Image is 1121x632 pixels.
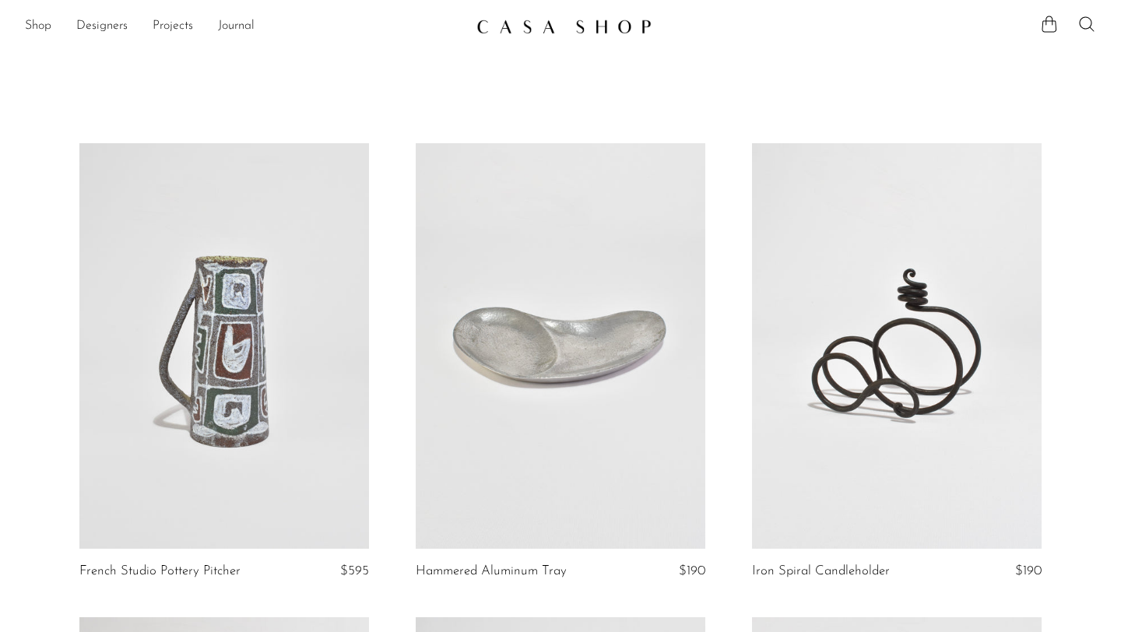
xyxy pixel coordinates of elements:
a: French Studio Pottery Pitcher [79,564,241,578]
ul: NEW HEADER MENU [25,13,464,40]
span: $595 [340,564,369,578]
a: Journal [218,16,255,37]
a: Designers [76,16,128,37]
nav: Desktop navigation [25,13,464,40]
a: Hammered Aluminum Tray [416,564,567,578]
a: Iron Spiral Candleholder [752,564,890,578]
a: Projects [153,16,193,37]
a: Shop [25,16,51,37]
span: $190 [1015,564,1042,578]
span: $190 [679,564,705,578]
